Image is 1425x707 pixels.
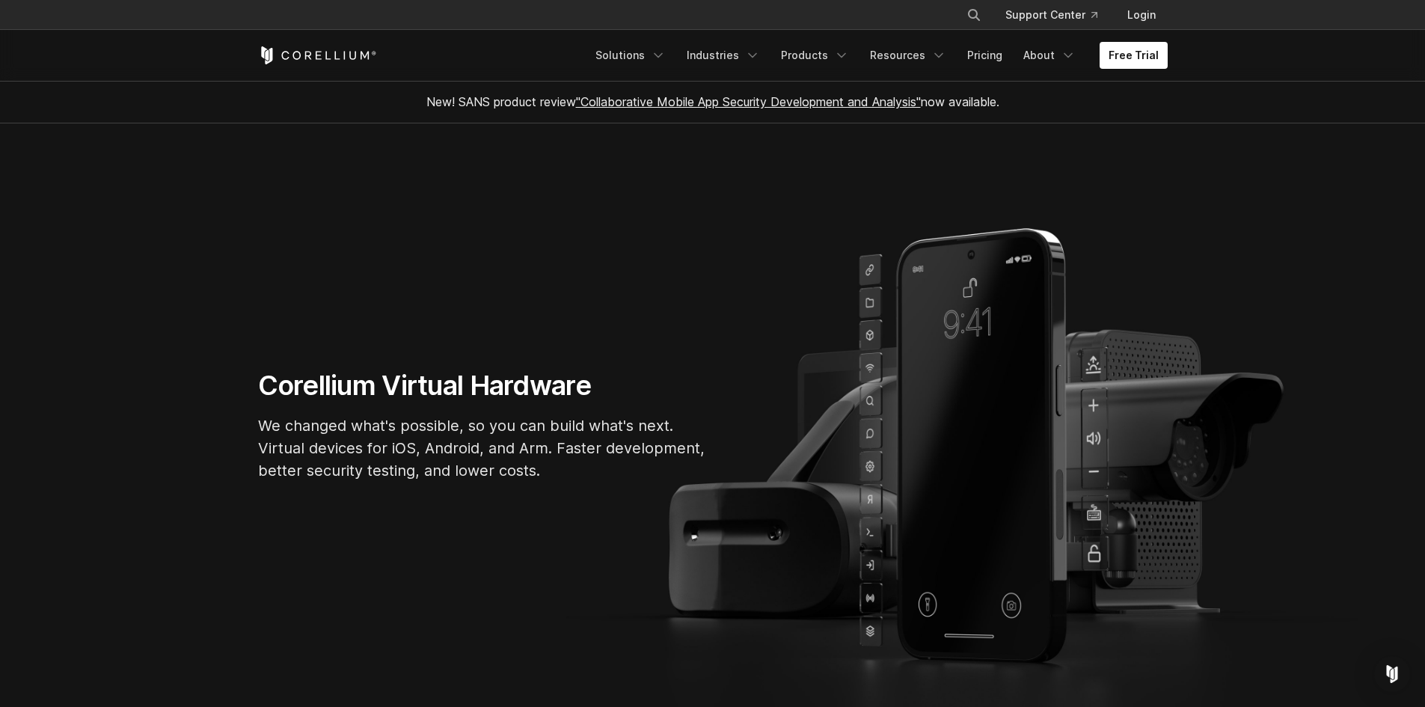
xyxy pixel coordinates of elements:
[958,42,1011,69] a: Pricing
[576,94,921,109] a: "Collaborative Mobile App Security Development and Analysis"
[426,94,999,109] span: New! SANS product review now available.
[678,42,769,69] a: Industries
[586,42,1168,69] div: Navigation Menu
[960,1,987,28] button: Search
[586,42,675,69] a: Solutions
[1100,42,1168,69] a: Free Trial
[258,414,707,482] p: We changed what's possible, so you can build what's next. Virtual devices for iOS, Android, and A...
[1374,656,1410,692] div: Open Intercom Messenger
[949,1,1168,28] div: Navigation Menu
[861,42,955,69] a: Resources
[258,369,707,403] h1: Corellium Virtual Hardware
[1014,42,1085,69] a: About
[993,1,1109,28] a: Support Center
[258,46,377,64] a: Corellium Home
[1115,1,1168,28] a: Login
[772,42,858,69] a: Products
